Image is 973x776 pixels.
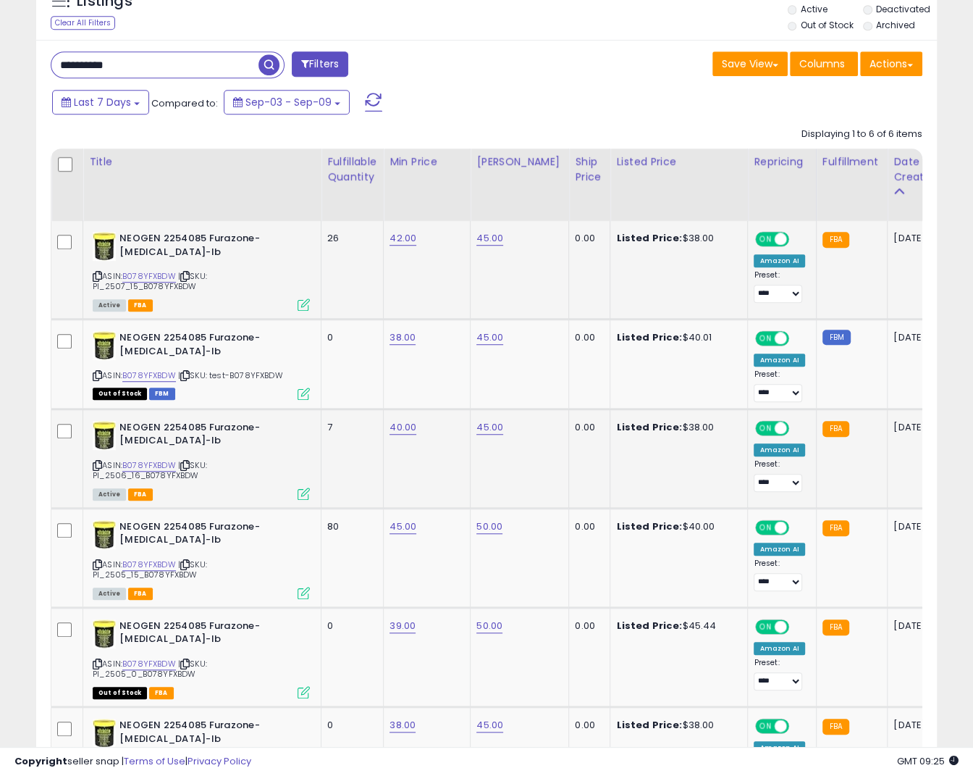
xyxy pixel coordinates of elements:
div: Amazon AI [754,543,804,556]
small: FBM [822,330,851,345]
div: Preset: [754,459,804,492]
span: OFF [787,720,810,733]
div: [DATE] [893,520,951,533]
div: Min Price [389,154,464,170]
span: All listings currently available for purchase on Amazon [93,299,126,312]
div: 0 [327,331,372,344]
div: ASIN: [93,421,310,498]
span: All listings currently available for purchase on Amazon [93,588,126,600]
a: 42.00 [389,231,416,246]
div: [PERSON_NAME] [476,154,563,170]
b: Listed Price: [616,330,682,344]
a: 45.00 [476,231,503,246]
div: ASIN: [93,331,310,399]
b: NEOGEN 2254085 Furazone-[MEDICAL_DATA]-lb [119,520,295,551]
div: 0.00 [575,331,599,344]
b: NEOGEN 2254085 Furazone-[MEDICAL_DATA]-lb [119,331,295,362]
div: $45.44 [616,619,736,633]
button: Save View [712,51,788,76]
span: Compared to: [151,96,218,110]
span: FBA [128,299,153,312]
span: Sep-03 - Sep-09 [245,95,332,109]
a: Privacy Policy [188,754,251,768]
span: | SKU: PI_2505_15_B078YFXBDW [93,559,207,580]
button: Actions [860,51,922,76]
span: | SKU: test-B078YFXBDW [178,370,283,381]
div: 0 [327,619,372,633]
b: Listed Price: [616,420,682,434]
img: 51JBy3le8yL._SL40_.jpg [93,719,116,748]
div: Preset: [754,658,804,691]
div: Amazon AI [754,354,804,367]
div: 0.00 [575,232,599,245]
button: Last 7 Days [52,90,149,114]
div: Fulfillment [822,154,881,170]
button: Sep-03 - Sep-09 [224,90,350,114]
a: 45.00 [476,718,503,733]
span: ON [757,233,775,246]
label: Deactivated [876,3,930,15]
b: NEOGEN 2254085 Furazone-[MEDICAL_DATA]-lb [119,719,295,749]
div: ASIN: [93,520,310,598]
span: ON [757,521,775,533]
div: $38.00 [616,719,736,732]
div: $40.01 [616,331,736,344]
b: Listed Price: [616,231,682,245]
a: B078YFXBDW [122,559,176,571]
div: 0.00 [575,719,599,732]
div: 0.00 [575,619,599,633]
b: NEOGEN 2254085 Furazone-[MEDICAL_DATA]-lb [119,421,295,451]
a: B078YFXBDW [122,270,176,283]
a: 50.00 [476,619,502,633]
div: Amazon AI [754,254,804,267]
div: 26 [327,232,372,245]
a: B078YFXBDW [122,658,176,670]
div: ASIN: [93,232,310,309]
a: B078YFXBDW [122,459,176,472]
button: Filters [292,51,348,77]
div: 0.00 [575,520,599,533]
span: FBA [128,488,153,501]
span: All listings currently available for purchase on Amazon [93,488,126,501]
label: Out of Stock [800,19,853,31]
span: ON [757,620,775,633]
b: NEOGEN 2254085 Furazone-[MEDICAL_DATA]-lb [119,232,295,262]
div: ASIN: [93,619,310,697]
a: Terms of Use [124,754,185,768]
a: 50.00 [476,520,502,534]
small: FBA [822,520,849,536]
div: seller snap | | [14,755,251,769]
small: FBA [822,619,849,635]
img: 51JBy3le8yL._SL40_.jpg [93,520,116,549]
div: $38.00 [616,421,736,434]
div: 7 [327,421,372,434]
div: $38.00 [616,232,736,245]
div: Clear All Filters [51,16,115,30]
span: OFF [787,333,810,345]
span: OFF [787,233,810,246]
span: OFF [787,521,810,533]
div: Preset: [754,270,804,303]
img: 51JBy3le8yL._SL40_.jpg [93,421,116,450]
div: [DATE] [893,619,951,633]
label: Archived [876,19,915,31]
b: Listed Price: [616,718,682,732]
div: [DATE] [893,719,951,732]
span: Last 7 Days [74,95,131,109]
div: Displaying 1 to 6 of 6 items [801,128,922,141]
a: B078YFXBDW [122,370,176,382]
div: Preset: [754,370,804,402]
span: ON [757,720,775,733]
div: Date Created [893,154,956,185]
strong: Copyright [14,754,67,768]
span: 2025-09-17 09:25 GMT [897,754,959,768]
small: FBA [822,421,849,437]
small: FBA [822,232,849,248]
b: Listed Price: [616,619,682,633]
span: | SKU: PI_2507_15_B078YFXBDW [93,270,207,292]
a: 40.00 [389,420,416,435]
a: 39.00 [389,619,416,633]
a: 45.00 [476,330,503,345]
img: 51JBy3le8yL._SL40_.jpg [93,619,116,648]
span: FBA [128,588,153,600]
